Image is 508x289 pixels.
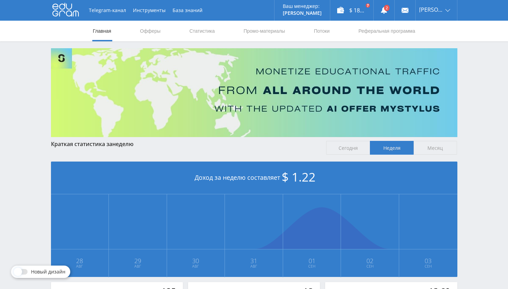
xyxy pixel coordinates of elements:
span: 01 [283,258,341,264]
span: 31 [225,258,282,264]
a: Потоки [313,21,330,41]
span: Сен [283,264,341,269]
span: 30 [167,258,225,264]
div: Доход за неделю составляет [51,162,457,194]
p: Ваш менеджер: [283,3,322,9]
span: $ 1.22 [282,169,315,185]
img: Banner [51,48,457,137]
span: Сен [400,264,457,269]
span: Авг [51,264,108,269]
span: 02 [341,258,398,264]
span: 03 [400,258,457,264]
span: 29 [109,258,166,264]
span: Авг [109,264,166,269]
span: [PERSON_NAME] [419,7,443,12]
span: неделю [112,140,134,148]
span: Сегодня [326,141,370,155]
span: Месяц [414,141,457,155]
span: Неделя [370,141,414,155]
a: Промо-материалы [243,21,286,41]
span: 28 [51,258,108,264]
a: Статистика [189,21,216,41]
a: Реферальная программа [358,21,416,41]
div: Краткая статистика за [51,141,320,147]
span: Авг [225,264,282,269]
a: Главная [92,21,112,41]
span: Новый дизайн [31,269,65,275]
span: Авг [167,264,225,269]
p: [PERSON_NAME] [283,10,322,16]
span: Сен [341,264,398,269]
a: Офферы [139,21,162,41]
